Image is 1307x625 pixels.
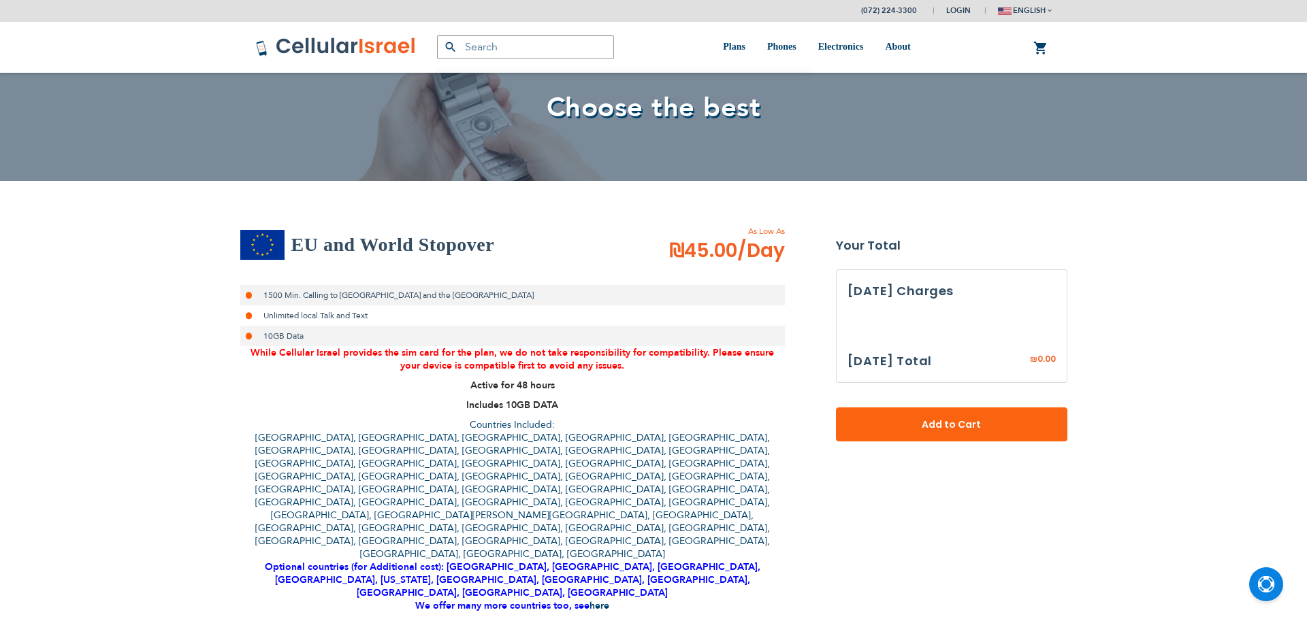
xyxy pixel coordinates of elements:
input: Search [437,35,614,59]
a: About [885,22,910,73]
a: Electronics [818,22,864,73]
img: Cellular Israel Logo [255,37,417,57]
span: As Low As [632,225,785,237]
li: 10GB Data [240,326,785,346]
h2: EU and World Stopover [291,231,495,258]
strong: Includes 10GB DATA [466,399,558,411]
span: /Day [737,237,785,265]
span: Add to Cart [881,418,1022,432]
p: Countries Included: [GEOGRAPHIC_DATA], [GEOGRAPHIC_DATA], [GEOGRAPHIC_DATA], [GEOGRAPHIC_DATA], [... [240,418,785,612]
span: Electronics [818,41,864,52]
span: Choose the best [547,89,761,126]
img: EU and World Stopover [240,230,285,260]
img: english [998,7,1012,15]
li: Unlimited local Talk and Text [240,305,785,326]
a: (072) 224-3300 [861,5,917,16]
h3: [DATE] Total [848,351,932,371]
a: Plans [723,22,745,73]
span: ₪ [1030,354,1037,366]
strong: Optional countries (for Additional cost): [GEOGRAPHIC_DATA], [GEOGRAPHIC_DATA], [GEOGRAPHIC_DATA]... [265,560,760,612]
strong: Your Total [836,235,1067,256]
h3: [DATE] Charges [848,281,1056,301]
span: Plans [723,41,745,52]
strong: Active for 48 hours [470,379,555,392]
span: ₪45.00 [669,237,785,265]
button: english [998,1,1052,20]
button: Add to Cart [836,407,1067,441]
span: 0.00 [1037,353,1056,365]
a: here [590,599,609,612]
span: While Cellular Israel provides the sim card for the plan, we do not take responsibility for compa... [251,346,774,372]
span: Login [946,5,971,16]
span: About [885,41,910,52]
a: Phones [767,22,796,73]
li: 1500 Min. Calling to [GEOGRAPHIC_DATA] and the [GEOGRAPHIC_DATA] [240,285,785,305]
span: Phones [767,41,796,52]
